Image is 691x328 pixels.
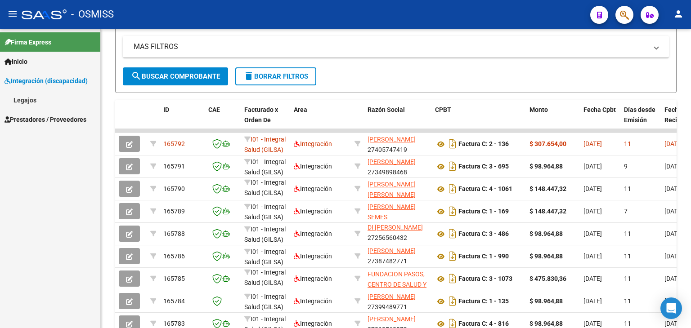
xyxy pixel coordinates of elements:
span: 165786 [163,253,185,260]
span: ID [163,106,169,113]
span: Integración [294,253,332,260]
datatable-header-cell: CAE [205,100,241,140]
span: [DATE] [664,275,683,282]
span: I01 - Integral Salud (GILSA) [244,226,286,243]
datatable-header-cell: Area [290,100,351,140]
span: 11 [624,185,631,192]
i: Descargar documento [447,159,458,173]
span: [PERSON_NAME] [368,315,416,323]
strong: $ 148.447,32 [529,185,566,192]
span: Integración [294,163,332,170]
span: [PERSON_NAME] [PERSON_NAME] [368,181,416,198]
mat-icon: search [131,71,142,81]
span: 165784 [163,297,185,305]
mat-expansion-panel-header: MAS FILTROS [123,36,669,58]
span: Razón Social [368,106,405,113]
strong: $ 307.654,00 [529,140,566,147]
span: Facturado x Orden De [244,106,278,124]
strong: Factura C: 2 - 136 [458,141,509,148]
span: I01 - Integral Salud (GILSA) [244,293,286,310]
span: I01 - Integral Salud (GILSA) [244,203,286,221]
strong: Factura C: 4 - 816 [458,320,509,328]
span: 11 [624,253,631,260]
mat-icon: delete [243,71,254,81]
span: Firma Express [4,37,51,47]
span: [DATE] [664,140,683,147]
span: Integración [294,185,332,192]
datatable-header-cell: Facturado x Orden De [241,100,290,140]
i: Descargar documento [447,182,458,196]
i: Descargar documento [447,249,458,263]
span: [DATE] [583,208,602,215]
strong: $ 98.964,88 [529,230,563,237]
strong: Factura C: 4 - 1061 [458,186,512,193]
span: [DATE] [583,275,602,282]
i: Descargar documento [447,271,458,286]
span: [DATE] [664,320,683,327]
span: Buscar Comprobante [131,72,220,80]
datatable-header-cell: CPBT [431,100,526,140]
mat-panel-title: MAS FILTROS [134,42,647,52]
span: 165792 [163,140,185,147]
span: 165790 [163,185,185,192]
span: [DATE] [664,208,683,215]
span: Integración [294,140,332,147]
span: [DATE] [583,230,602,237]
span: [DATE] [664,253,683,260]
mat-icon: menu [7,9,18,19]
span: 11 [624,320,631,327]
span: [PERSON_NAME] [368,136,416,143]
span: 11 [624,140,631,147]
span: Area [294,106,307,113]
span: [DATE] [664,185,683,192]
div: Open Intercom Messenger [660,297,682,319]
span: Prestadores / Proveedores [4,115,86,124]
span: Fecha Recibido [664,106,690,124]
span: 9 [624,163,628,170]
div: 27349898468 [368,157,428,176]
span: Monto [529,106,548,113]
span: - OSMISS [71,4,114,24]
strong: Factura C: 1 - 135 [458,298,509,305]
span: 165785 [163,275,185,282]
datatable-header-cell: Monto [526,100,580,140]
div: 27256560432 [368,224,428,243]
span: Inicio [4,57,27,66]
span: Borrar Filtros [243,72,308,80]
span: Integración [294,275,332,282]
datatable-header-cell: ID [160,100,205,140]
i: Descargar documento [447,294,458,308]
span: [DATE] [583,253,602,260]
span: [PERSON_NAME] [368,293,416,300]
button: Buscar Comprobante [123,67,228,85]
strong: Factura C: 3 - 486 [458,230,509,238]
span: DI [PERSON_NAME] [368,224,423,231]
div: 27405747419 [368,134,428,153]
span: [DATE] [664,163,683,170]
strong: $ 98.964,88 [529,163,563,170]
strong: Factura C: 1 - 990 [458,253,509,260]
span: Integración [294,208,332,215]
span: [DATE] [664,230,683,237]
strong: $ 98.964,88 [529,253,563,260]
span: I01 - Integral Salud (GILSA) [244,158,286,176]
strong: Factura C: 3 - 695 [458,163,509,170]
strong: Factura C: 3 - 1073 [458,275,512,283]
span: 165789 [163,208,185,215]
span: Días desde Emisión [624,106,655,124]
button: Borrar Filtros [235,67,316,85]
span: 7 [624,208,628,215]
span: 11 [624,275,631,282]
span: Fecha Cpbt [583,106,616,113]
span: 11 [624,297,631,305]
span: 165783 [163,320,185,327]
span: Integración [294,230,332,237]
strong: $ 98.964,88 [529,297,563,305]
strong: $ 148.447,32 [529,208,566,215]
span: 11 [624,230,631,237]
span: 165788 [163,230,185,237]
i: Descargar documento [447,137,458,151]
strong: $ 475.830,36 [529,275,566,282]
span: Integración [294,320,332,327]
div: 27400262247 [368,202,428,221]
